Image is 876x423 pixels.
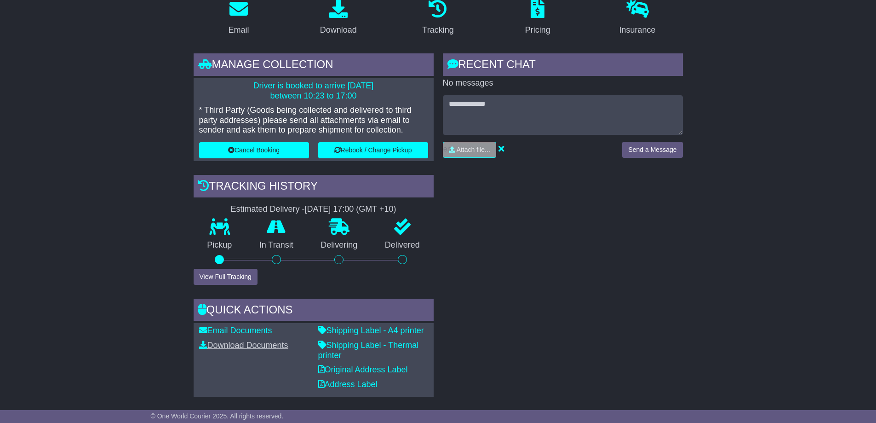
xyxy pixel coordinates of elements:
[619,24,656,36] div: Insurance
[199,142,309,158] button: Cancel Booking
[318,326,424,335] a: Shipping Label - A4 printer
[246,240,307,250] p: In Transit
[228,24,249,36] div: Email
[525,24,550,36] div: Pricing
[194,299,434,324] div: Quick Actions
[199,326,272,335] a: Email Documents
[318,341,419,360] a: Shipping Label - Thermal printer
[307,240,372,250] p: Delivering
[199,341,288,350] a: Download Documents
[199,81,428,101] p: Driver is booked to arrive [DATE] between 10:23 to 17:00
[199,105,428,135] p: * Third Party (Goods being collected and delivered to third party addresses) please send all atta...
[371,240,434,250] p: Delivered
[422,24,453,36] div: Tracking
[194,240,246,250] p: Pickup
[194,269,258,285] button: View Full Tracking
[151,412,284,420] span: © One World Courier 2025. All rights reserved.
[305,204,396,214] div: [DATE] 17:00 (GMT +10)
[443,78,683,88] p: No messages
[318,380,378,389] a: Address Label
[318,365,408,374] a: Original Address Label
[622,142,682,158] button: Send a Message
[443,53,683,78] div: RECENT CHAT
[194,204,434,214] div: Estimated Delivery -
[194,53,434,78] div: Manage collection
[320,24,357,36] div: Download
[318,142,428,158] button: Rebook / Change Pickup
[194,175,434,200] div: Tracking history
